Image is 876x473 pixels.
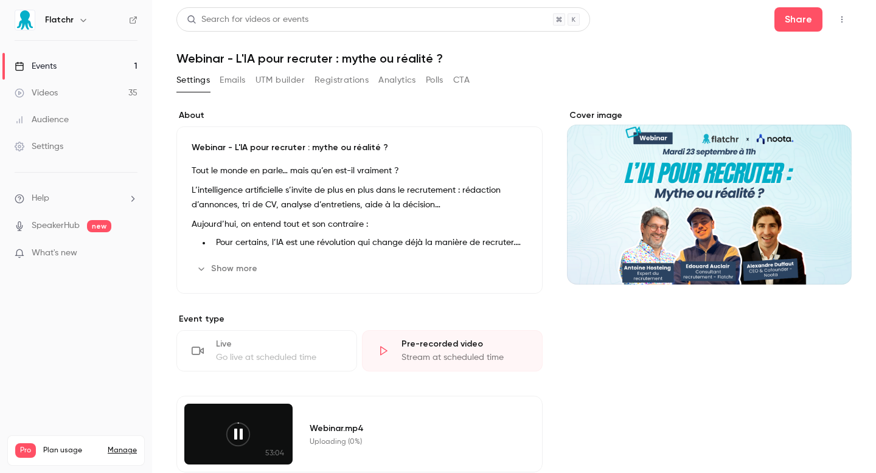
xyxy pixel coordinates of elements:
[176,71,210,90] button: Settings
[15,192,137,205] li: help-dropdown-opener
[15,87,58,99] div: Videos
[220,71,245,90] button: Emails
[176,109,543,122] label: About
[32,247,77,260] span: What's new
[15,140,63,153] div: Settings
[43,446,100,455] span: Plan usage
[567,109,852,285] section: Cover image
[192,259,265,278] button: Show more
[426,71,443,90] button: Polls
[453,71,470,90] button: CTA
[216,338,342,350] div: Live
[108,446,137,455] a: Manage
[15,443,36,458] span: Pro
[187,13,308,26] div: Search for videos or events
[32,219,80,232] a: SpeakerHub
[192,217,527,232] p: Aujourd’hui, on entend tout et son contraire :
[192,164,527,178] p: Tout le monde en parle… mais qu’en est-il vraiment ?
[15,114,69,126] div: Audience
[176,330,357,371] div: LiveGo live at scheduled time
[176,51,852,66] h1: Webinar - L'IA pour recruter : mythe ou réalité ?
[310,437,513,447] div: Uploading (0%)
[211,236,527,249] li: Pour certains, l’IA est une révolution qui change déjà la manière de recruter.
[378,71,416,90] button: Analytics
[255,71,305,90] button: UTM builder
[15,60,57,72] div: Events
[401,338,527,350] div: Pre-recorded video
[15,10,35,30] img: Flatchr
[32,192,49,205] span: Help
[87,220,111,232] span: new
[310,422,513,435] div: Webinar.mp4
[45,14,74,26] h6: Flatchr
[216,351,342,364] div: Go live at scheduled time
[315,71,369,90] button: Registrations
[123,248,137,259] iframe: Noticeable Trigger
[176,313,543,325] p: Event type
[192,142,527,154] p: Webinar - L'IA pour recruter : mythe ou réalité ?
[362,330,543,371] div: Pre-recorded videoStream at scheduled time
[774,7,822,32] button: Share
[192,183,527,212] p: L’intelligence artificielle s’invite de plus en plus dans le recrutement : rédaction d’annonces, ...
[401,351,527,364] div: Stream at scheduled time
[567,109,852,122] label: Cover image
